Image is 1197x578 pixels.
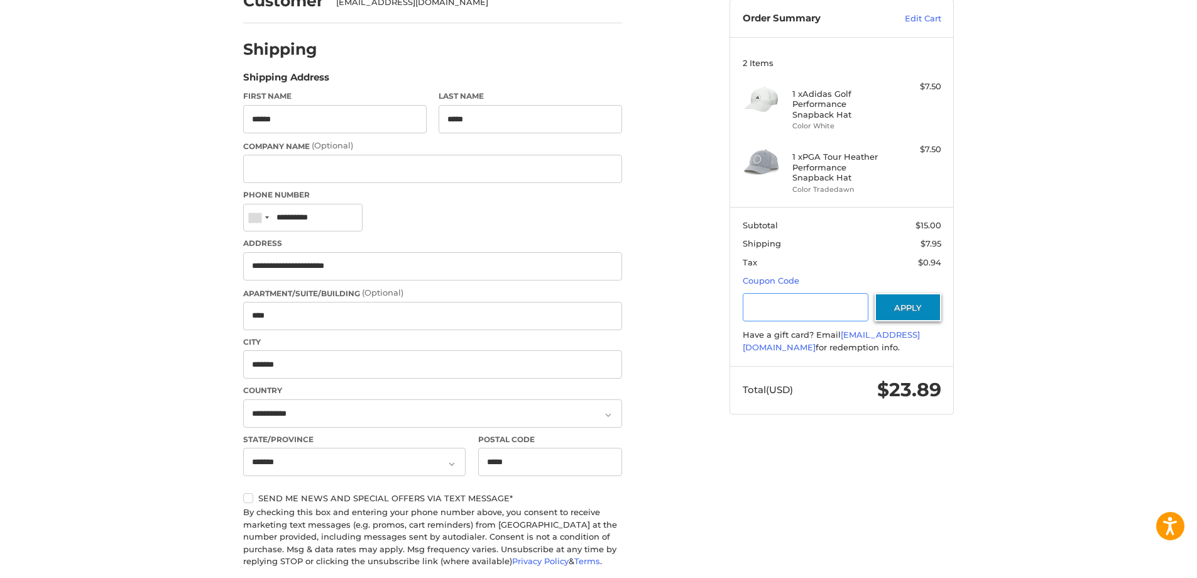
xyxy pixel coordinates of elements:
[743,13,878,25] h3: Order Summary
[243,91,427,102] label: First Name
[243,70,329,91] legend: Shipping Address
[916,220,941,230] span: $15.00
[743,330,920,352] a: [EMAIL_ADDRESS][DOMAIN_NAME]
[312,140,353,150] small: (Optional)
[243,506,622,568] div: By checking this box and entering your phone number above, you consent to receive marketing text ...
[243,287,622,299] label: Apartment/Suite/Building
[243,385,622,396] label: Country
[478,434,623,445] label: Postal Code
[243,238,622,249] label: Address
[743,293,869,321] input: Gift Certificate or Coupon Code
[892,143,941,156] div: $7.50
[792,89,888,119] h4: 1 x Adidas Golf Performance Snapback Hat
[921,238,941,248] span: $7.95
[892,81,941,93] div: $7.50
[792,121,888,131] li: Color White
[743,329,941,353] div: Have a gift card? Email for redemption info.
[574,556,600,566] a: Terms
[243,434,466,445] label: State/Province
[743,238,781,248] span: Shipping
[877,378,941,401] span: $23.89
[243,493,622,503] label: Send me news and special offers via text message*
[918,257,941,267] span: $0.94
[243,189,622,201] label: Phone Number
[743,257,757,267] span: Tax
[243,140,622,152] label: Company Name
[878,13,941,25] a: Edit Cart
[743,384,793,396] span: Total (USD)
[743,220,778,230] span: Subtotal
[243,40,317,59] h2: Shipping
[792,184,888,195] li: Color Tradedawn
[512,556,569,566] a: Privacy Policy
[743,275,799,286] a: Coupon Code
[743,58,941,68] h3: 2 Items
[439,91,622,102] label: Last Name
[243,336,622,348] label: City
[875,293,941,321] button: Apply
[792,152,888,182] h4: 1 x PGA Tour Heather Performance Snapback Hat
[362,287,403,297] small: (Optional)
